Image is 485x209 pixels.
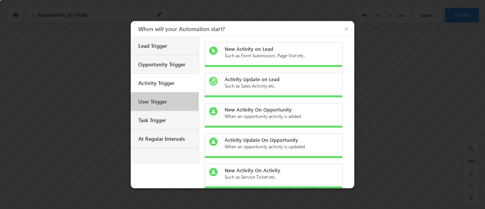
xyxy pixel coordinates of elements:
div: Such as Service Ticket etc. [225,173,332,180]
div: Such as Sales Activity etc. [225,82,332,89]
div: Task Trigger [138,116,193,123]
div: At Regular Intervals [138,135,193,142]
div: New Activity on Lead [225,45,332,52]
h3: When will your Automation start? [138,21,354,36]
div: When an opportunity activity is added [225,113,332,119]
div: User Trigger [138,98,193,105]
div: Activity Update On Opportunity [225,136,332,143]
button: × [340,21,354,36]
div: When an opportunity activity is updated [225,143,332,150]
div: Activity Update on Lead [225,75,332,82]
div: Lead Trigger [138,42,193,49]
div: New Activity On Opportunity [225,106,332,113]
div: Such as Form Submission, Page Visit etc. [225,52,332,59]
div: Activity Trigger [138,79,193,86]
div: Opportunity Trigger [138,61,193,68]
div: New Activity On Activity [225,167,332,173]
